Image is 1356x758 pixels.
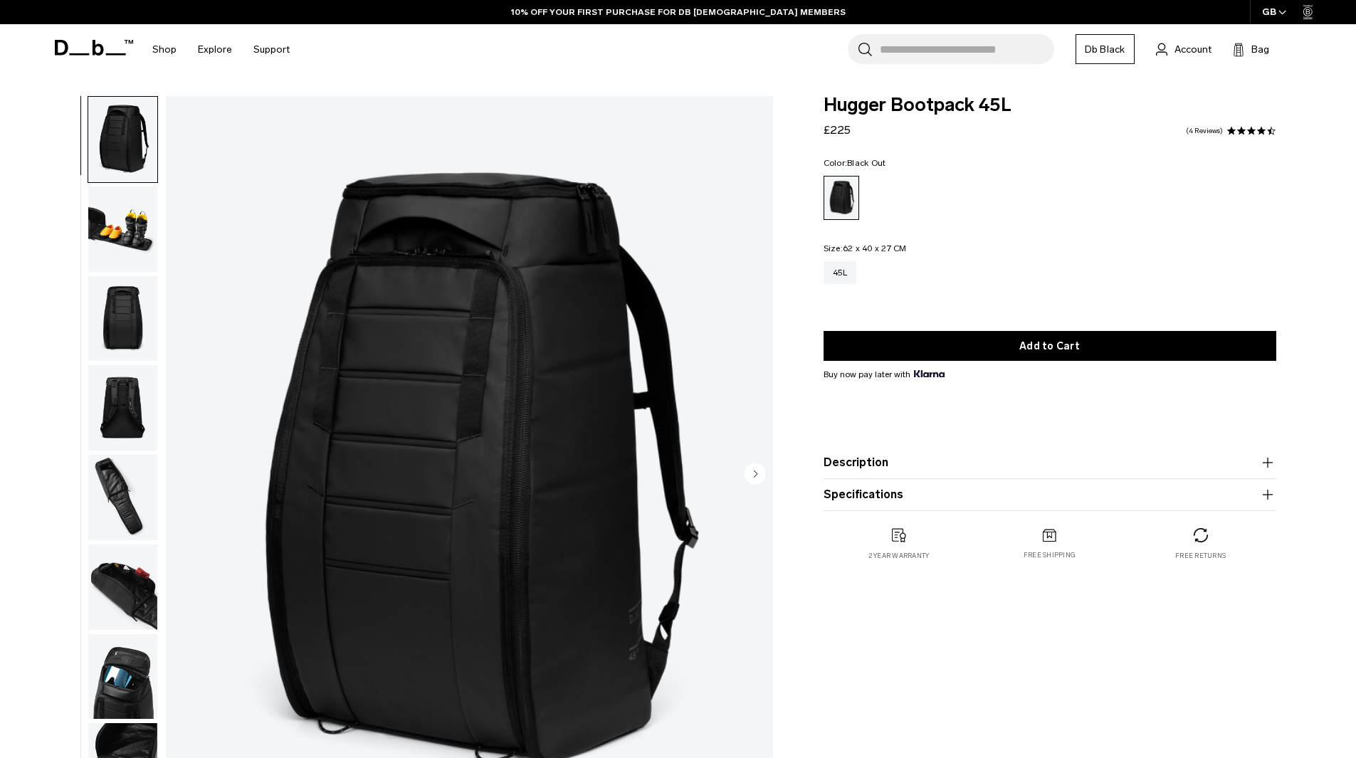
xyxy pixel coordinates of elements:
button: Hugger Bootpack 45L Black Out [88,96,158,183]
img: Hugger Bootpack 45L Black Out [88,97,157,182]
button: Hugger Bootpack 45L Black Out [88,275,158,362]
button: Hugger Bootpack 45L Black Out [88,186,158,273]
a: Support [253,24,290,75]
a: 4 reviews [1186,127,1223,135]
button: Hugger Bootpack 45L Black Out [88,633,158,720]
a: Shop [152,24,177,75]
legend: Color: [824,159,886,167]
p: Free shipping [1024,550,1076,560]
a: Black Out [824,176,859,220]
p: Free returns [1175,551,1226,561]
button: Hugger Bootpack 45L Black Out [88,364,158,451]
span: Buy now pay later with [824,368,945,381]
img: Hugger Bootpack 45L Black Out [88,455,157,540]
img: Hugger Bootpack 45L Black Out [88,544,157,630]
button: Bag [1233,41,1269,58]
img: Hugger Bootpack 45L Black Out [88,365,157,451]
a: 45L [824,261,857,284]
span: Account [1174,42,1212,57]
img: Hugger Bootpack 45L Black Out [88,186,157,272]
button: Next slide [745,463,766,487]
button: Hugger Bootpack 45L Black Out [88,544,158,631]
span: Hugger Bootpack 45L [824,96,1276,115]
button: Add to Cart [824,331,1276,361]
span: Bag [1251,42,1269,57]
button: Hugger Bootpack 45L Black Out [88,454,158,541]
a: 10% OFF YOUR FIRST PURCHASE FOR DB [DEMOGRAPHIC_DATA] MEMBERS [511,6,846,19]
button: Specifications [824,486,1276,503]
legend: Size: [824,244,907,253]
img: Hugger Bootpack 45L Black Out [88,634,157,720]
p: 2 year warranty [868,551,930,561]
nav: Main Navigation [142,24,300,75]
span: £225 [824,123,851,137]
button: Description [824,454,1276,471]
img: {"height" => 20, "alt" => "Klarna"} [914,370,945,377]
a: Account [1156,41,1212,58]
span: 62 x 40 x 27 CM [843,243,907,253]
a: Explore [198,24,232,75]
a: Db Black [1076,34,1135,64]
img: Hugger Bootpack 45L Black Out [88,276,157,362]
span: Black Out [847,158,885,168]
